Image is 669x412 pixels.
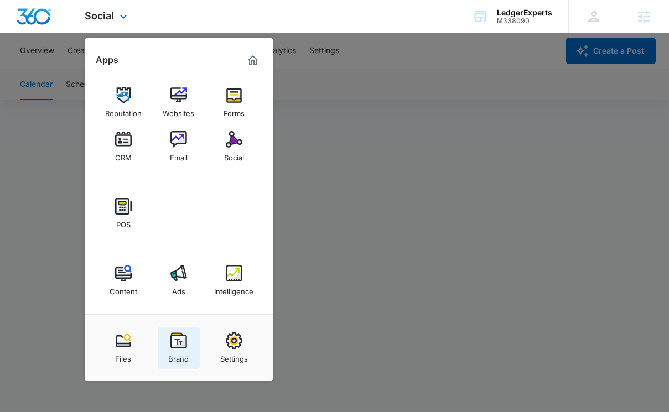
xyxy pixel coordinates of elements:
a: Forms [213,81,255,123]
a: Marketing 360® Dashboard [244,51,262,69]
div: Email [170,148,188,162]
div: Domain Overview [42,65,99,72]
img: tab_keywords_by_traffic_grey.svg [110,64,119,73]
h2: Apps [96,55,118,65]
div: account id [497,17,552,25]
a: Content [102,259,144,301]
div: Reputation [105,103,142,118]
div: account name [497,8,552,17]
span: Social [85,10,114,22]
div: CRM [115,148,132,162]
a: Settings [213,327,255,369]
div: Files [115,349,131,363]
div: Domain: [DOMAIN_NAME] [29,29,122,38]
div: Brand [168,349,189,363]
a: CRM [102,126,144,168]
a: Social [213,126,255,168]
a: POS [102,192,144,234]
div: Keywords by Traffic [122,65,186,72]
a: Intelligence [213,259,255,301]
div: Websites [163,103,194,118]
div: Settings [220,349,248,363]
img: tab_domain_overview_orange.svg [30,64,39,73]
a: Brand [158,327,200,369]
div: Content [110,281,137,296]
div: Social [224,148,244,162]
a: Email [158,126,200,168]
div: POS [116,215,131,229]
a: Websites [158,81,200,123]
div: v 4.0.25 [31,18,54,27]
a: Files [102,327,144,369]
a: Ads [158,259,200,301]
a: Reputation [102,81,144,123]
div: Intelligence [214,281,253,296]
img: website_grey.svg [18,29,27,38]
div: Ads [172,281,185,296]
div: Forms [224,103,245,118]
img: logo_orange.svg [18,18,27,27]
